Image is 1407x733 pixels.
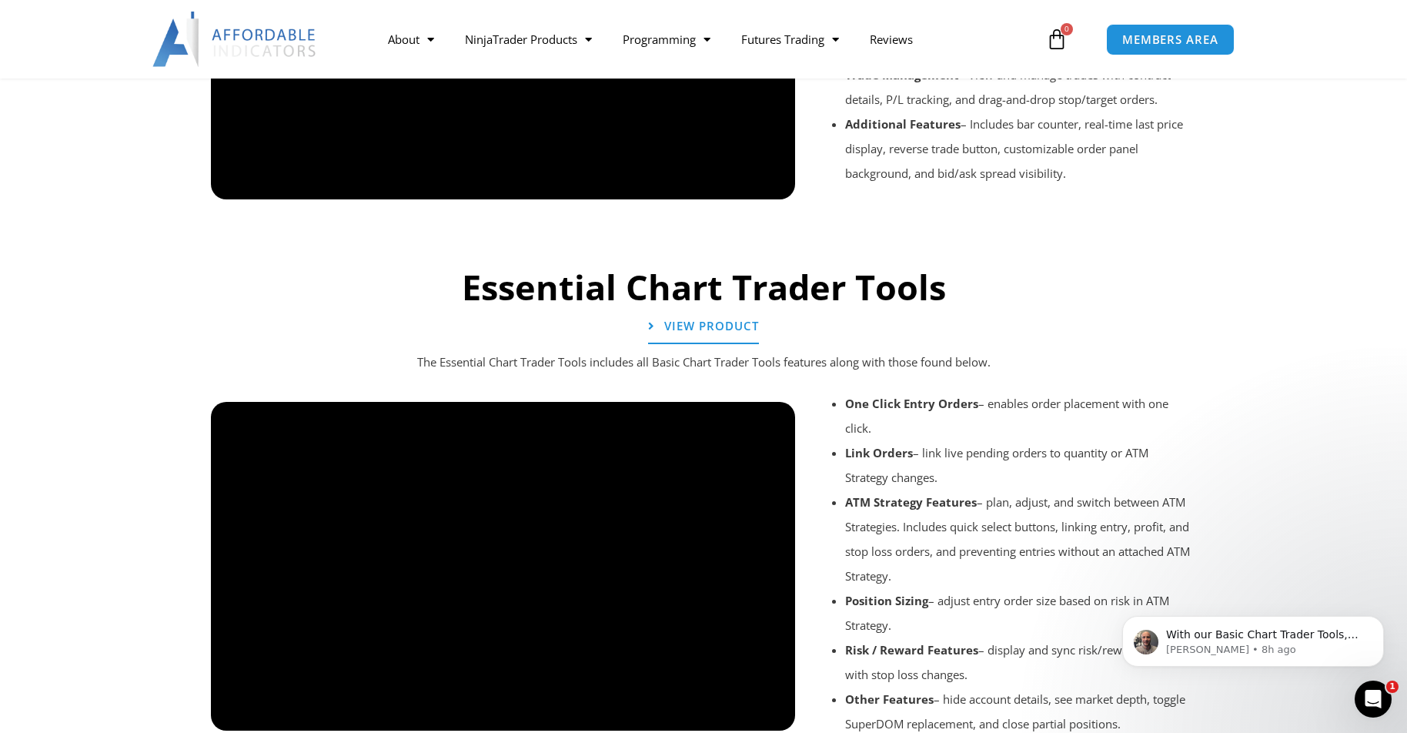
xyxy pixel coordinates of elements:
p: The Essential Chart Trader Tools includes all Basic Chart Trader Tools features along with those ... [242,352,1165,373]
iframe: Intercom notifications message [1099,584,1407,691]
li: – enables order placement with one click. [845,391,1195,440]
strong: Risk / Reward Features [845,642,978,658]
a: Programming [607,22,726,57]
a: NinjaTrader Products [450,22,607,57]
img: LogoAI | Affordable Indicators – NinjaTrader [152,12,318,67]
a: Reviews [854,22,928,57]
a: MEMBERS AREA [1106,24,1235,55]
span: View Product [664,320,759,332]
li: – Includes bar counter, real-time last price display, reverse trade button, customizable order pa... [845,112,1195,186]
span: MEMBERS AREA [1122,34,1218,45]
nav: Menu [373,22,1042,57]
strong: Position Sizing [845,593,928,608]
li: – View and manage trades with contract details, P/L tracking, and drag-and-drop stop/target orders. [845,62,1195,112]
strong: Additional Features [845,116,961,132]
a: View Product [648,310,759,344]
strong: Other Features [845,691,934,707]
span: 1 [1386,681,1399,693]
li: – adjust entry order size based on risk in ATM Strategy. [845,588,1195,638]
span: 0 [1061,23,1073,35]
a: Futures Trading [726,22,854,57]
h2: Essential Chart Trader Tools [203,265,1204,310]
strong: ATM Strategy Features [845,494,977,510]
li: – plan, adjust, and switch between ATM Strategies. Includes quick select buttons, linking entry, ... [845,490,1195,588]
a: 0 [1023,17,1091,62]
strong: One Click Entry Orders [845,396,978,411]
strong: Link Orders [845,445,913,460]
li: – link live pending orders to quantity or ATM Strategy changes. [845,440,1195,490]
iframe: Intercom live chat [1355,681,1392,718]
a: About [373,22,450,57]
li: – display and sync risk/reward ratios with stop loss changes. [845,638,1195,687]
